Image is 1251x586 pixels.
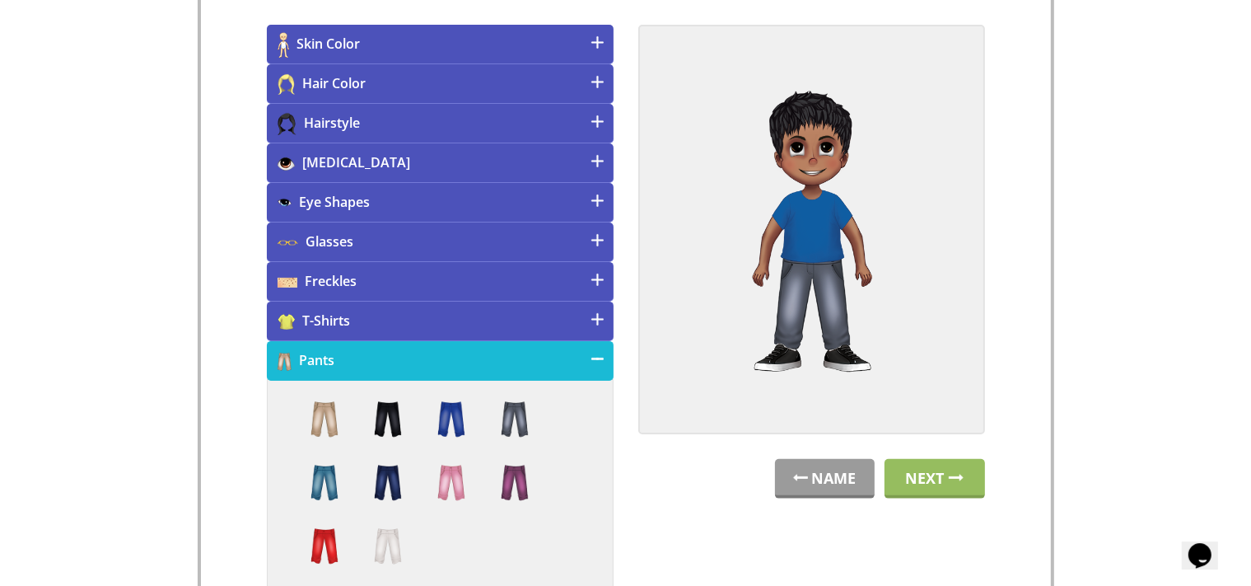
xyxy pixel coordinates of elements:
h4: [MEDICAL_DATA] [267,143,614,183]
h4: Freckles [267,262,614,302]
h4: T-Shirts [267,302,614,341]
a: NAME [775,459,875,499]
iframe: chat widget [1182,520,1235,570]
h4: Pants [267,341,614,381]
h4: Glasses [267,223,614,262]
h4: Eye Shapes [267,183,614,223]
a: Next [885,459,985,499]
h4: Hairstyle [267,104,614,143]
h4: Hair Color [267,64,614,104]
h4: Skin Color [267,25,614,64]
